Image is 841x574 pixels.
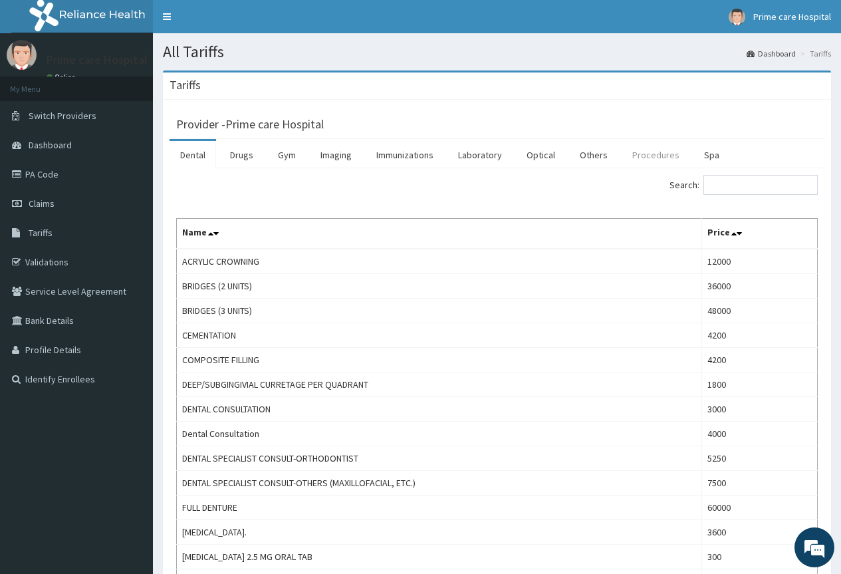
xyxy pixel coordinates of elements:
[702,397,818,422] td: 3000
[177,397,702,422] td: DENTAL CONSULTATION
[753,11,831,23] span: Prime care Hospital
[47,54,148,66] p: Prime care Hospital
[177,520,702,545] td: [MEDICAL_DATA].
[177,348,702,372] td: COMPOSITE FILLING
[702,348,818,372] td: 4200
[669,175,818,195] label: Search:
[702,219,818,249] th: Price
[447,141,513,169] a: Laboratory
[702,372,818,397] td: 1800
[702,422,818,446] td: 4000
[702,496,818,520] td: 60000
[177,496,702,520] td: FULL DENTURE
[729,9,745,25] img: User Image
[569,141,618,169] a: Others
[177,446,702,471] td: DENTAL SPECIALIST CONSULT-ORTHODONTIST
[702,471,818,496] td: 7500
[176,118,324,130] h3: Provider - Prime care Hospital
[702,274,818,299] td: 36000
[702,249,818,274] td: 12000
[47,72,78,82] a: Online
[219,141,264,169] a: Drugs
[622,141,690,169] a: Procedures
[163,43,831,61] h1: All Tariffs
[177,219,702,249] th: Name
[29,139,72,151] span: Dashboard
[177,545,702,569] td: [MEDICAL_DATA] 2.5 MG ORAL TAB
[177,249,702,274] td: ACRYLIC CROWNING
[267,141,306,169] a: Gym
[177,323,702,348] td: CEMENTATION
[366,141,444,169] a: Immunizations
[177,274,702,299] td: BRIDGES (2 UNITS)
[170,79,201,91] h3: Tariffs
[7,40,37,70] img: User Image
[177,422,702,446] td: Dental Consultation
[797,48,831,59] li: Tariffs
[310,141,362,169] a: Imaging
[693,141,730,169] a: Spa
[170,141,216,169] a: Dental
[702,299,818,323] td: 48000
[516,141,566,169] a: Optical
[747,48,796,59] a: Dashboard
[29,198,55,210] span: Claims
[702,545,818,569] td: 300
[177,299,702,323] td: BRIDGES (3 UNITS)
[177,372,702,397] td: DEEP/SUBGINGIVIAL CURRETAGE PER QUADRANT
[177,471,702,496] td: DENTAL SPECIALIST CONSULT-OTHERS (MAXILLOFACIAL, ETC.)
[29,110,96,122] span: Switch Providers
[703,175,818,195] input: Search:
[702,323,818,348] td: 4200
[702,520,818,545] td: 3600
[29,227,53,239] span: Tariffs
[702,446,818,471] td: 5250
